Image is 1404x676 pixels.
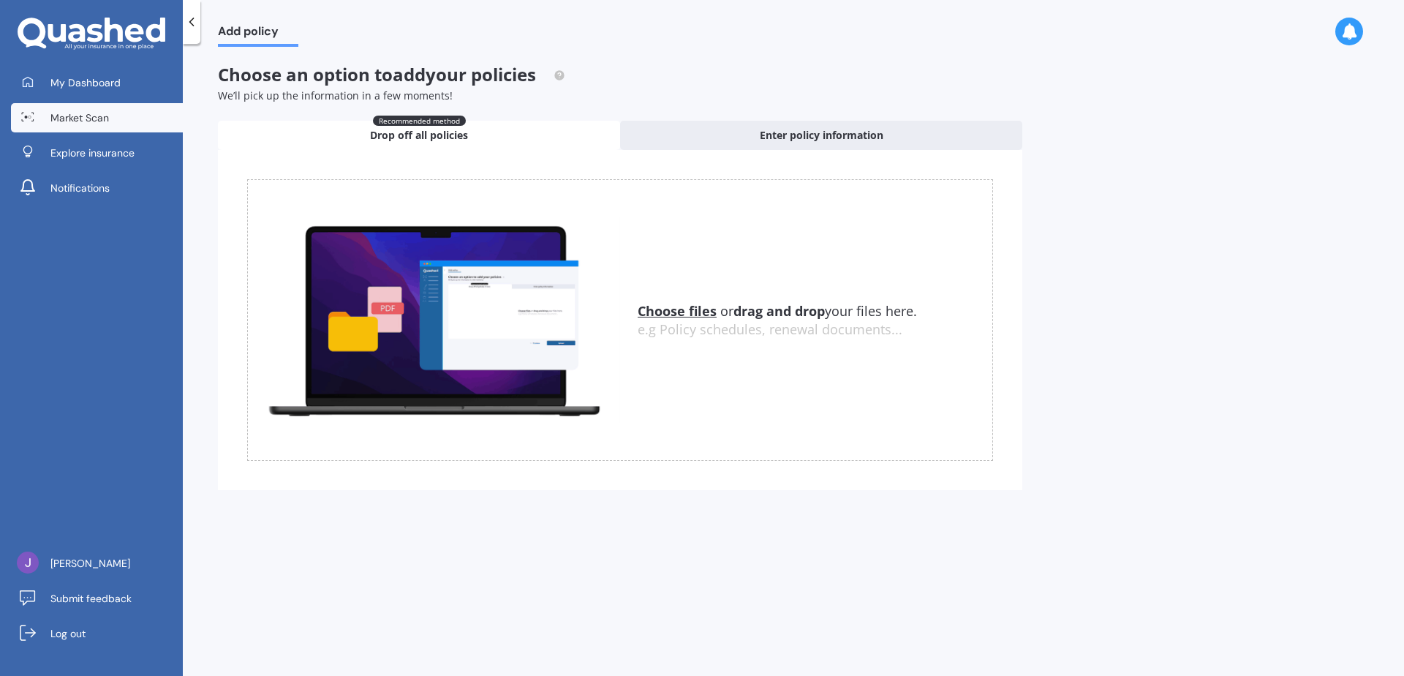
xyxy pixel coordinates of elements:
a: [PERSON_NAME] [11,549,183,578]
span: Explore insurance [50,146,135,160]
span: Recommended method [373,116,466,126]
a: My Dashboard [11,68,183,97]
a: Log out [11,619,183,648]
span: We’ll pick up the information in a few moments! [218,89,453,102]
a: Explore insurance [11,138,183,168]
img: upload.de96410c8ce839c3fdd5.gif [248,217,620,423]
a: Market Scan [11,103,183,132]
a: Notifications [11,173,183,203]
span: Enter policy information [760,128,883,143]
span: My Dashboard [50,75,121,90]
div: e.g Policy schedules, renewal documents... [638,322,992,338]
u: Choose files [638,302,717,320]
img: ACg8ocKZhALs8ZFC0jHOrN-dkkgeI1SuSIcXQ1Fq00EGhAmhKDUCsg=s96-c [17,552,39,574]
span: to add your policies [374,62,536,86]
span: or your files here. [638,302,917,320]
span: Market Scan [50,110,109,125]
span: [PERSON_NAME] [50,556,130,571]
a: Submit feedback [11,584,183,613]
span: Submit feedback [50,591,132,606]
span: Log out [50,626,86,641]
span: Add policy [218,24,298,44]
span: Choose an option [218,62,565,86]
span: Drop off all policies [370,128,468,143]
b: drag and drop [733,302,825,320]
span: Notifications [50,181,110,195]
